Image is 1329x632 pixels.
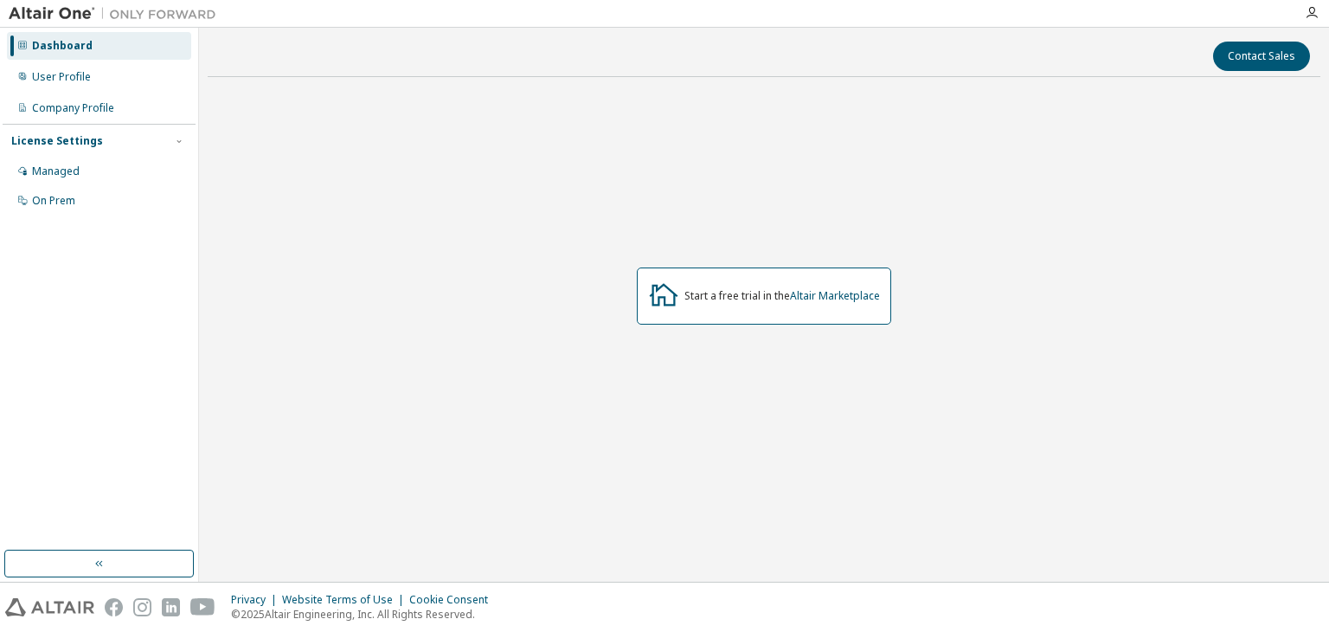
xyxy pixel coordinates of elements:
[32,39,93,53] div: Dashboard
[9,5,225,23] img: Altair One
[32,164,80,178] div: Managed
[409,593,498,607] div: Cookie Consent
[32,70,91,84] div: User Profile
[684,289,880,303] div: Start a free trial in the
[5,598,94,616] img: altair_logo.svg
[231,593,282,607] div: Privacy
[1213,42,1310,71] button: Contact Sales
[231,607,498,622] p: © 2025 Altair Engineering, Inc. All Rights Reserved.
[32,101,114,115] div: Company Profile
[790,288,880,303] a: Altair Marketplace
[190,598,215,616] img: youtube.svg
[32,194,75,208] div: On Prem
[133,598,151,616] img: instagram.svg
[105,598,123,616] img: facebook.svg
[282,593,409,607] div: Website Terms of Use
[11,134,103,148] div: License Settings
[162,598,180,616] img: linkedin.svg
